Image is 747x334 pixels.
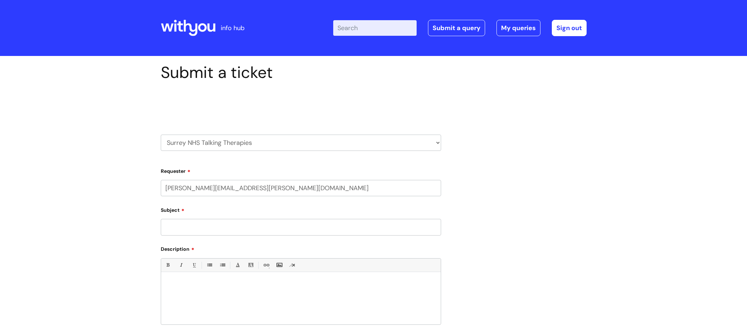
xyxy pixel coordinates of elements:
[288,261,297,270] a: Remove formatting (Ctrl-\)
[190,261,198,270] a: Underline(Ctrl-U)
[161,180,441,196] input: Email
[161,244,441,252] label: Description
[163,261,172,270] a: Bold (Ctrl-B)
[233,261,242,270] a: Font Color
[221,22,245,34] p: info hub
[262,261,270,270] a: Link
[161,166,441,174] label: Requester
[218,261,227,270] a: 1. Ordered List (Ctrl-Shift-8)
[496,20,540,36] a: My queries
[176,261,185,270] a: Italic (Ctrl-I)
[552,20,587,36] a: Sign out
[246,261,255,270] a: Back Color
[161,98,441,112] h2: Select issue type
[275,261,284,270] a: Insert Image...
[161,205,441,213] label: Subject
[161,63,441,82] h1: Submit a ticket
[428,20,485,36] a: Submit a query
[333,20,417,36] input: Search
[205,261,214,270] a: • Unordered List (Ctrl-Shift-7)
[333,20,587,36] div: | -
